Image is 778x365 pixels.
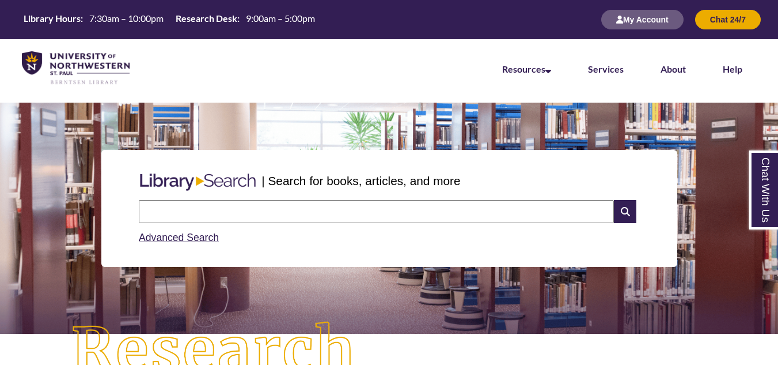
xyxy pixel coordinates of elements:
button: My Account [601,10,684,29]
table: Hours Today [19,12,320,27]
a: Hours Today [19,12,320,28]
a: Chat 24/7 [695,14,761,24]
a: Help [723,63,742,74]
a: Resources [502,63,551,74]
p: | Search for books, articles, and more [261,172,460,190]
i: Search [614,200,636,223]
th: Research Desk: [171,12,241,25]
a: Services [588,63,624,74]
span: 9:00am – 5:00pm [246,13,315,24]
th: Library Hours: [19,12,85,25]
a: My Account [601,14,684,24]
img: Libary Search [134,169,261,195]
img: UNWSP Library Logo [22,51,130,85]
a: About [661,63,686,74]
span: 7:30am – 10:00pm [89,13,164,24]
a: Advanced Search [139,232,219,243]
button: Chat 24/7 [695,10,761,29]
